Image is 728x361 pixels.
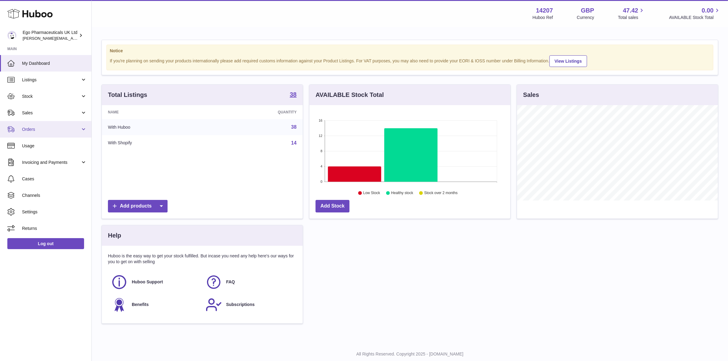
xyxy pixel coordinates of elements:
th: Name [102,105,210,119]
span: Cases [22,176,87,182]
span: 47.42 [623,6,638,15]
a: Log out [7,238,84,249]
p: Huboo is the easy way to get your stock fulfilled. But incase you need any help here's our ways f... [108,253,297,265]
strong: Notice [110,48,710,54]
span: Usage [22,143,87,149]
td: With Shopify [102,135,210,151]
strong: GBP [581,6,594,15]
a: 47.42 Total sales [618,6,645,20]
span: Listings [22,77,80,83]
span: FAQ [226,279,235,285]
a: 14 [291,140,297,146]
div: Huboo Ref [533,15,553,20]
span: Subscriptions [226,302,255,308]
p: All Rights Reserved. Copyright 2025 - [DOMAIN_NAME] [97,351,723,357]
span: [PERSON_NAME][EMAIL_ADDRESS][PERSON_NAME][DOMAIN_NAME] [23,36,155,41]
h3: Total Listings [108,91,147,99]
a: Subscriptions [205,297,294,313]
text: Healthy stock [391,191,413,195]
text: 4 [320,164,322,168]
text: 8 [320,149,322,153]
span: 0.00 [702,6,714,15]
a: Add Stock [316,200,349,212]
span: Settings [22,209,87,215]
a: View Listings [549,55,587,67]
strong: 38 [290,91,297,98]
h3: Help [108,231,121,240]
h3: Sales [523,91,539,99]
a: 38 [291,124,297,130]
span: Huboo Support [132,279,163,285]
span: Channels [22,193,87,198]
a: Benefits [111,297,199,313]
span: Benefits [132,302,149,308]
span: Total sales [618,15,645,20]
text: Low Stock [363,191,380,195]
img: jane.bates@egopharm.com [7,31,17,40]
td: With Huboo [102,119,210,135]
span: My Dashboard [22,61,87,66]
span: Stock [22,94,80,99]
a: 38 [290,91,297,99]
span: Sales [22,110,80,116]
span: AVAILABLE Stock Total [669,15,721,20]
text: 0 [320,180,322,183]
span: Invoicing and Payments [22,160,80,165]
div: If you're planning on sending your products internationally please add required customs informati... [110,54,710,67]
a: Add products [108,200,168,212]
a: FAQ [205,274,294,290]
text: Stock over 2 months [424,191,457,195]
div: Currency [577,15,594,20]
h3: AVAILABLE Stock Total [316,91,384,99]
span: Orders [22,127,80,132]
th: Quantity [210,105,303,119]
div: Ego Pharmaceuticals UK Ltd [23,30,78,41]
text: 12 [319,134,322,138]
a: Huboo Support [111,274,199,290]
text: 16 [319,119,322,122]
a: 0.00 AVAILABLE Stock Total [669,6,721,20]
strong: 14207 [536,6,553,15]
span: Returns [22,226,87,231]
